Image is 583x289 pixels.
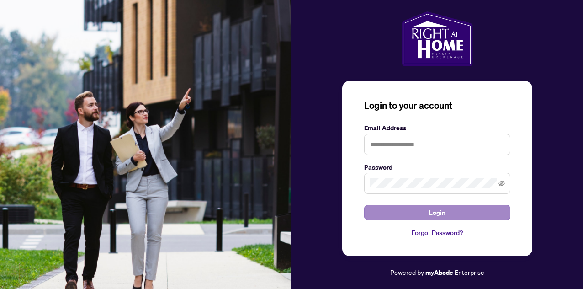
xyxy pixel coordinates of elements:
button: Login [364,205,510,220]
span: eye-invisible [498,180,505,187]
a: Forgot Password? [364,228,510,238]
img: ma-logo [402,11,472,66]
h3: Login to your account [364,99,510,112]
span: Enterprise [455,268,484,276]
label: Password [364,162,510,172]
span: Powered by [390,268,424,276]
span: Login [429,205,445,220]
a: myAbode [425,268,453,278]
label: Email Address [364,123,510,133]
